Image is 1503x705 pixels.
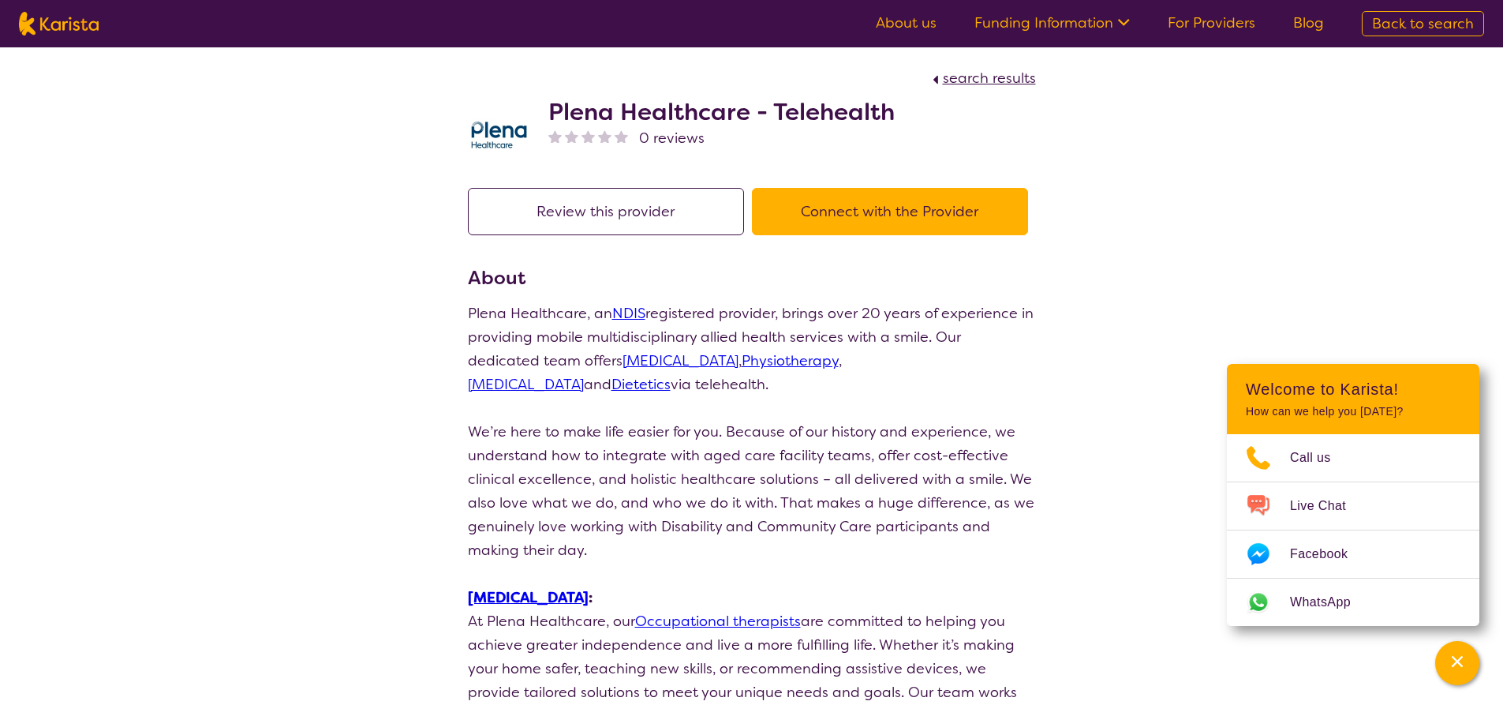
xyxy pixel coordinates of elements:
[612,304,645,323] a: NDIS
[468,302,1036,396] p: Plena Healthcare, an registered provider, brings over 20 years of experience in providing mobile ...
[468,264,1036,292] h3: About
[876,13,937,32] a: About us
[468,202,752,221] a: Review this provider
[1293,13,1324,32] a: Blog
[1290,542,1367,566] span: Facebook
[1246,380,1460,399] h2: Welcome to Karista!
[752,188,1028,235] button: Connect with the Provider
[639,126,705,150] span: 0 reviews
[1435,641,1479,685] button: Channel Menu
[1227,434,1479,626] ul: Choose channel
[1246,405,1460,418] p: How can we help you [DATE]?
[943,69,1036,88] span: search results
[468,420,1036,562] p: We’re here to make life easier for you. Because of our history and experience, we understand how ...
[468,588,589,607] a: [MEDICAL_DATA]
[468,102,531,165] img: qwv9egg5taowukv2xnze.png
[623,351,738,370] a: [MEDICAL_DATA]
[1362,11,1484,36] a: Back to search
[581,129,595,143] img: nonereviewstar
[598,129,611,143] img: nonereviewstar
[1290,591,1370,614] span: WhatsApp
[1168,13,1255,32] a: For Providers
[1227,364,1479,626] div: Channel Menu
[974,13,1130,32] a: Funding Information
[742,351,839,370] a: Physiotherapy
[635,612,801,631] a: Occupational therapists
[548,129,562,143] img: nonereviewstar
[468,588,593,607] strong: :
[565,129,578,143] img: nonereviewstar
[19,12,99,36] img: Karista logo
[1290,494,1365,518] span: Live Chat
[1372,14,1474,33] span: Back to search
[1290,446,1350,470] span: Call us
[752,202,1036,221] a: Connect with the Provider
[548,98,895,126] h2: Plena Healthcare - Telehealth
[1227,579,1479,626] a: Web link opens in a new tab.
[615,129,628,143] img: nonereviewstar
[929,69,1036,88] a: search results
[468,188,744,235] button: Review this provider
[611,375,671,394] a: Dietetics
[468,375,584,394] a: [MEDICAL_DATA]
